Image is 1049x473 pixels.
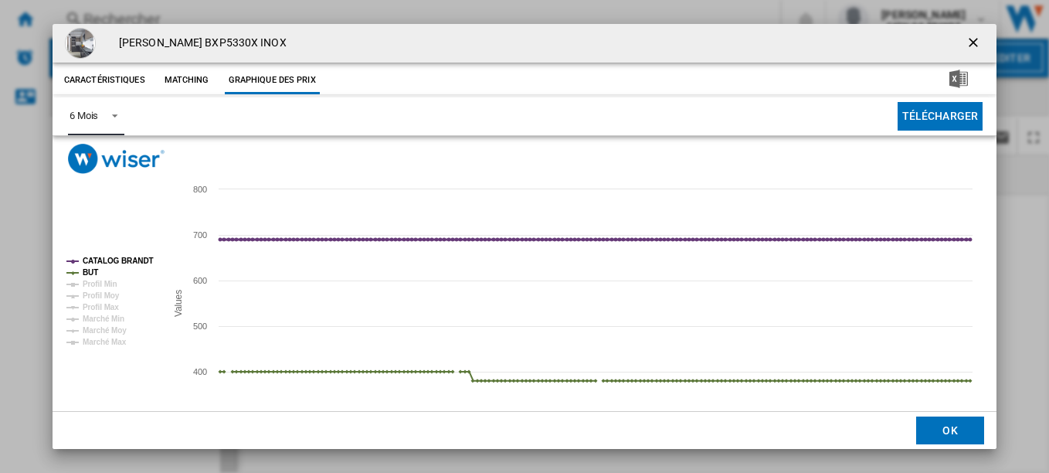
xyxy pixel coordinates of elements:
md-dialog: Product popup [53,24,996,450]
tspan: 500 [193,322,207,331]
tspan: 400 [193,367,207,376]
img: 3660767956452_AMB1.jpg [65,28,96,59]
tspan: Profil Moy [83,291,120,300]
tspan: 800 [193,185,207,194]
img: excel-24x24.png [949,70,968,88]
button: getI18NText('BUTTONS.CLOSE_DIALOG') [959,28,990,59]
tspan: Profil Min [83,280,117,288]
tspan: CATALOG BRANDT [83,257,154,265]
tspan: Marché Moy [83,326,127,335]
div: 6 Mois [70,110,98,121]
tspan: 700 [193,230,207,240]
button: OK [916,417,984,444]
h4: [PERSON_NAME] BXP5330X INOX [111,36,287,51]
tspan: Marché Min [83,315,124,323]
tspan: Values [173,290,184,317]
ng-md-icon: getI18NText('BUTTONS.CLOSE_DIALOG') [966,35,984,53]
tspan: Marché Max [83,338,127,346]
button: Graphique des prix [225,66,320,94]
button: Télécharger [898,102,983,131]
img: logo_wiser_300x94.png [68,144,165,174]
tspan: BUT [83,268,98,277]
button: Matching [153,66,221,94]
button: Télécharger au format Excel [925,66,993,94]
tspan: 600 [193,276,207,285]
tspan: Profil Max [83,303,119,311]
button: Caractéristiques [60,66,149,94]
